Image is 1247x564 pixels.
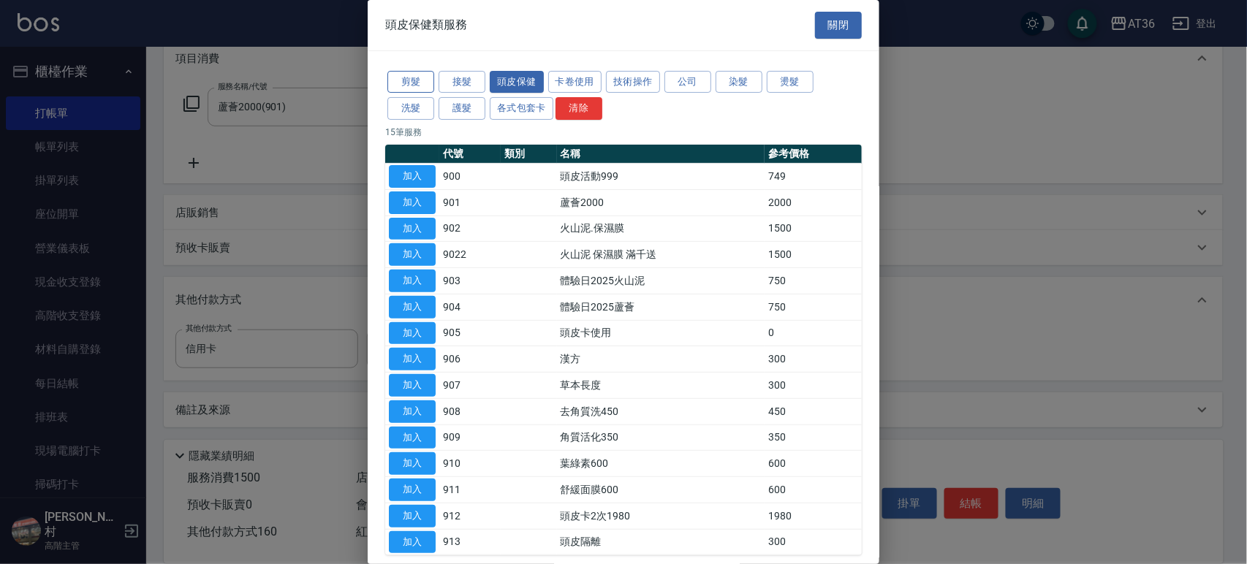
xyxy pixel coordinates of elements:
button: 加入 [389,296,436,319]
button: 護髮 [439,97,485,120]
td: 909 [439,424,501,451]
td: 頭皮卡使用 [557,320,765,346]
button: 加入 [389,322,436,345]
button: 剪髮 [387,71,434,94]
th: 名稱 [557,145,765,164]
td: 9022 [439,242,501,268]
td: 350 [765,424,862,451]
td: 火山泥.保濕膜 [557,216,765,242]
button: 卡卷使用 [548,71,602,94]
button: 加入 [389,270,436,292]
button: 加入 [389,531,436,554]
td: 904 [439,294,501,320]
td: 舒緩面膜600 [557,477,765,503]
td: 體驗日2025火山泥 [557,268,765,294]
td: 角質活化350 [557,424,765,451]
td: 0 [765,320,862,346]
td: 2000 [765,189,862,216]
span: 頭皮保健類服務 [385,18,467,32]
td: 913 [439,529,501,555]
td: 750 [765,268,862,294]
td: 火山泥 保濕膜 滿千送 [557,242,765,268]
td: 葉綠素600 [557,451,765,477]
button: 洗髮 [387,97,434,120]
td: 300 [765,373,862,399]
td: 1500 [765,242,862,268]
td: 1500 [765,216,862,242]
button: 燙髮 [767,71,814,94]
button: 接髮 [439,71,485,94]
td: 450 [765,398,862,424]
td: 1980 [765,503,862,529]
th: 參考價格 [765,145,862,164]
button: 加入 [389,427,436,449]
th: 代號 [439,145,501,164]
td: 600 [765,451,862,477]
td: 903 [439,268,501,294]
button: 加入 [389,191,436,214]
button: 技術操作 [606,71,660,94]
button: 加入 [389,243,436,266]
td: 912 [439,503,501,529]
button: 公司 [664,71,711,94]
button: 加入 [389,452,436,475]
button: 各式包套卡 [490,97,553,120]
td: 901 [439,189,501,216]
td: 去角質洗450 [557,398,765,424]
td: 902 [439,216,501,242]
button: 加入 [389,165,436,188]
td: 911 [439,477,501,503]
button: 清除 [556,97,602,120]
td: 905 [439,320,501,346]
button: 加入 [389,218,436,240]
button: 加入 [389,400,436,423]
button: 加入 [389,374,436,397]
td: 600 [765,477,862,503]
td: 漢方 [557,346,765,373]
td: 頭皮卡2次1980 [557,503,765,529]
td: 體驗日2025蘆薈 [557,294,765,320]
td: 蘆薈2000 [557,189,765,216]
button: 加入 [389,348,436,370]
td: 草本長度 [557,373,765,399]
p: 15 筆服務 [385,126,862,139]
td: 頭皮活動999 [557,164,765,190]
td: 300 [765,346,862,373]
th: 類別 [501,145,556,164]
button: 加入 [389,505,436,527]
td: 頭皮隔離 [557,529,765,555]
button: 頭皮保健 [490,71,544,94]
button: 加入 [389,479,436,501]
td: 906 [439,346,501,373]
td: 908 [439,398,501,424]
td: 900 [439,164,501,190]
td: 910 [439,451,501,477]
td: 300 [765,529,862,555]
td: 907 [439,373,501,399]
button: 染髮 [716,71,762,94]
td: 750 [765,294,862,320]
button: 關閉 [815,12,862,39]
td: 749 [765,164,862,190]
